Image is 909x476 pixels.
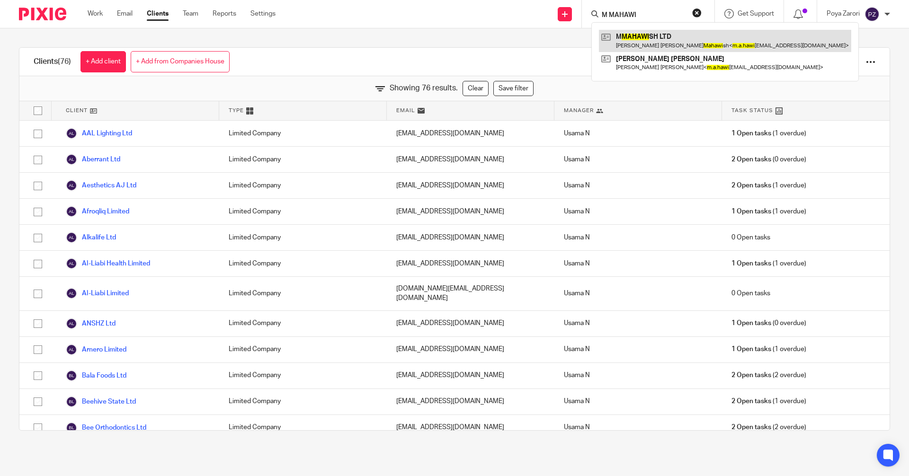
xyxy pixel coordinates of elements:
[731,397,771,406] span: 2 Open tasks
[80,51,126,72] a: + Add client
[131,51,230,72] a: + Add from Companies House
[66,206,129,217] a: Afroqliq Limited
[66,370,77,381] img: svg%3E
[387,311,554,336] div: [EMAIL_ADDRESS][DOMAIN_NAME]
[554,389,722,414] div: Usama N
[117,9,133,18] a: Email
[731,423,771,432] span: 2 Open tasks
[731,129,771,138] span: 1 Open tasks
[387,277,554,310] div: [DOMAIN_NAME][EMAIL_ADDRESS][DOMAIN_NAME]
[219,173,387,198] div: Limited Company
[219,147,387,172] div: Limited Company
[66,422,146,433] a: Bee Orthodontics Ltd
[731,423,806,432] span: (2 overdue)
[219,251,387,276] div: Limited Company
[66,128,77,139] img: svg%3E
[183,9,198,18] a: Team
[66,154,120,165] a: Aberrant Ltd
[387,199,554,224] div: [EMAIL_ADDRESS][DOMAIN_NAME]
[554,121,722,146] div: Usama N
[219,389,387,414] div: Limited Company
[564,106,594,115] span: Manager
[219,415,387,441] div: Limited Company
[66,206,77,217] img: svg%3E
[731,259,806,268] span: (1 overdue)
[66,396,77,407] img: svg%3E
[58,58,71,65] span: (76)
[219,277,387,310] div: Limited Company
[66,258,77,269] img: svg%3E
[554,251,722,276] div: Usama N
[731,318,771,328] span: 1 Open tasks
[387,121,554,146] div: [EMAIL_ADDRESS][DOMAIN_NAME]
[731,370,806,380] span: (2 overdue)
[731,370,771,380] span: 2 Open tasks
[731,181,806,190] span: (1 overdue)
[692,8,702,18] button: Clear
[731,181,771,190] span: 2 Open tasks
[219,337,387,362] div: Limited Company
[66,232,77,243] img: svg%3E
[66,318,116,329] a: ANSHZ Ltd
[827,9,860,18] p: Poya Zarori
[396,106,415,115] span: Email
[731,318,806,328] span: (0 overdue)
[66,344,126,355] a: Arnero Limited
[387,363,554,388] div: [EMAIL_ADDRESS][DOMAIN_NAME]
[554,363,722,388] div: Usama N
[554,199,722,224] div: Usama N
[66,128,132,139] a: AAL Lighting Ltd
[66,106,88,115] span: Client
[66,180,77,191] img: svg%3E
[731,155,806,164] span: (0 overdue)
[66,396,136,407] a: Beehive State Ltd
[493,81,534,96] a: Save filter
[29,102,47,120] input: Select all
[66,288,129,299] a: Al-Liabi Limited
[387,337,554,362] div: [EMAIL_ADDRESS][DOMAIN_NAME]
[387,147,554,172] div: [EMAIL_ADDRESS][DOMAIN_NAME]
[387,251,554,276] div: [EMAIL_ADDRESS][DOMAIN_NAME]
[66,180,136,191] a: Aesthetics AJ Ltd
[219,225,387,250] div: Limited Company
[66,422,77,433] img: svg%3E
[554,173,722,198] div: Usama N
[554,147,722,172] div: Usama N
[731,106,773,115] span: Task Status
[554,277,722,310] div: Usama N
[213,9,236,18] a: Reports
[731,344,806,354] span: (1 overdue)
[390,83,458,94] span: Showing 76 results.
[731,289,770,298] span: 0 Open tasks
[219,363,387,388] div: Limited Company
[66,288,77,299] img: svg%3E
[387,225,554,250] div: [EMAIL_ADDRESS][DOMAIN_NAME]
[66,318,77,329] img: svg%3E
[19,8,66,20] img: Pixie
[554,311,722,336] div: Usama N
[731,129,806,138] span: (1 overdue)
[731,397,806,406] span: (1 overdue)
[554,337,722,362] div: Usama N
[66,154,77,165] img: svg%3E
[738,10,774,17] span: Get Support
[601,11,686,20] input: Search
[66,370,126,381] a: Bala Foods Ltd
[66,344,77,355] img: svg%3E
[88,9,103,18] a: Work
[250,9,276,18] a: Settings
[219,121,387,146] div: Limited Company
[34,57,71,67] h1: Clients
[731,259,771,268] span: 1 Open tasks
[731,233,770,242] span: 0 Open tasks
[387,415,554,441] div: [EMAIL_ADDRESS][DOMAIN_NAME]
[219,311,387,336] div: Limited Company
[387,389,554,414] div: [EMAIL_ADDRESS][DOMAIN_NAME]
[731,344,771,354] span: 1 Open tasks
[864,7,880,22] img: svg%3E
[147,9,169,18] a: Clients
[219,199,387,224] div: Limited Company
[554,225,722,250] div: Usama N
[731,155,771,164] span: 2 Open tasks
[66,232,116,243] a: Alkalife Ltd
